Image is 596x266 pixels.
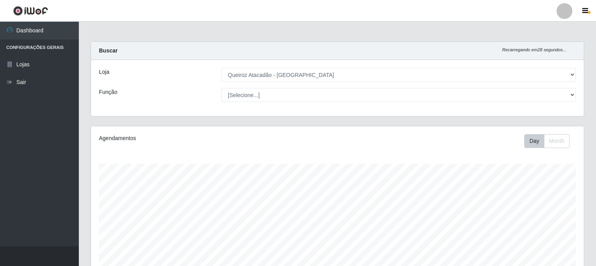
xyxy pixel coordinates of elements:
div: Toolbar with button groups [524,134,576,148]
div: Agendamentos [99,134,291,142]
strong: Buscar [99,47,117,54]
button: Month [544,134,570,148]
img: CoreUI Logo [13,6,48,16]
label: Função [99,88,117,96]
label: Loja [99,68,109,76]
i: Recarregando em 28 segundos... [502,47,566,52]
button: Day [524,134,544,148]
div: First group [524,134,570,148]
